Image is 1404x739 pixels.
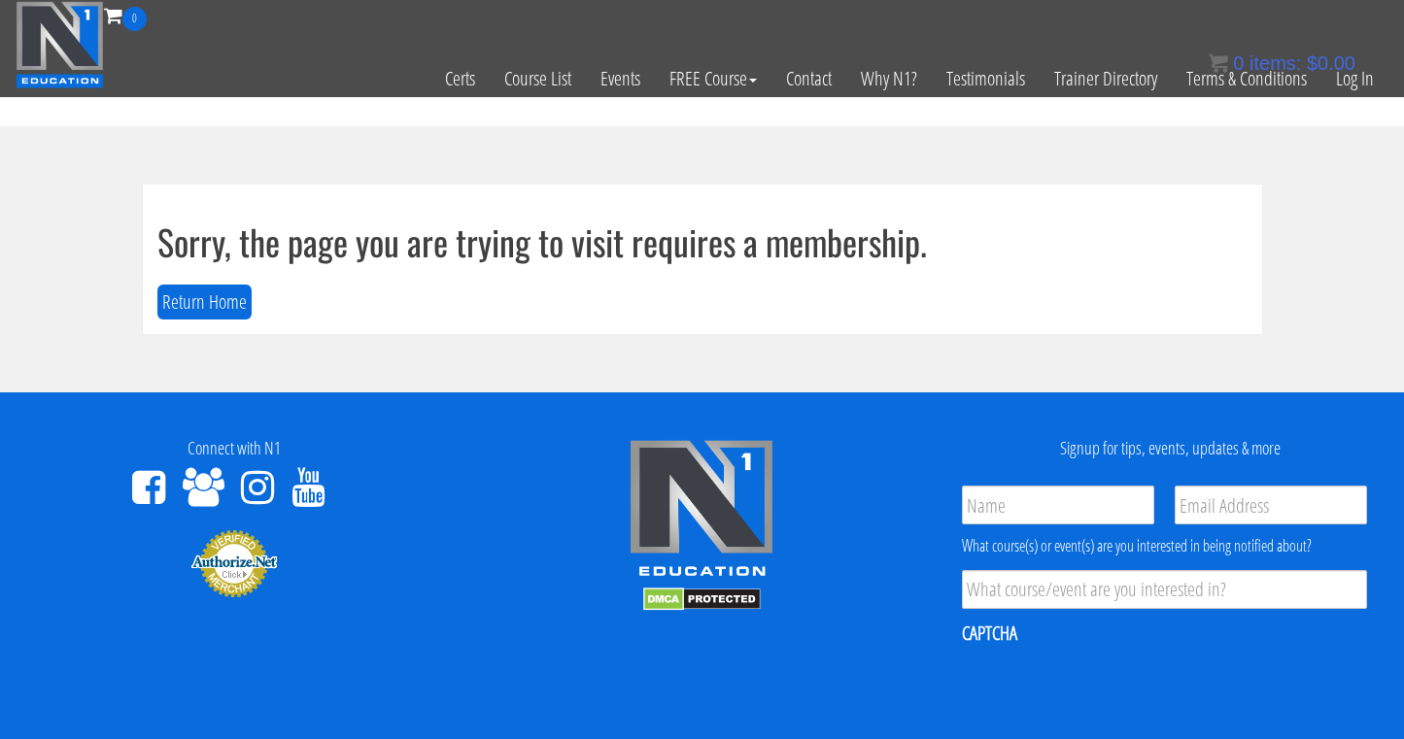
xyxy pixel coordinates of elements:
[771,31,846,126] a: Contact
[962,621,1017,646] label: CAPTCHA
[1040,31,1172,126] a: Trainer Directory
[846,31,932,126] a: Why N1?
[15,439,454,458] h4: Connect with N1
[932,31,1040,126] a: Testimonials
[430,31,490,126] a: Certs
[962,658,1257,734] iframe: reCAPTCHA
[1307,52,1318,74] span: $
[190,528,278,598] img: Authorize.Net Merchant - Click to Verify
[643,588,761,611] img: DMCA.com Protection Status
[962,486,1154,524] input: Name
[1175,486,1367,524] input: Email Address
[104,2,147,28] a: 0
[157,285,252,320] button: Return Home
[16,1,104,88] img: n1-education
[1250,52,1301,74] span: items:
[1172,31,1321,126] a: Terms & Conditions
[1307,52,1355,74] bdi: 0.00
[962,534,1367,557] div: What course(s) or event(s) are you interested in being notified about?
[655,31,771,126] a: FREE Course
[122,7,147,31] span: 0
[1209,52,1355,74] a: 0 items: $0.00
[586,31,655,126] a: Events
[490,31,586,126] a: Course List
[157,222,1248,261] h1: Sorry, the page you are trying to visit requires a membership.
[962,570,1367,609] input: What course/event are you interested in?
[950,439,1389,458] h4: Signup for tips, events, updates & more
[629,439,774,583] img: n1-edu-logo
[1209,53,1228,73] img: icon11.png
[1321,31,1388,126] a: Log In
[1233,52,1244,74] span: 0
